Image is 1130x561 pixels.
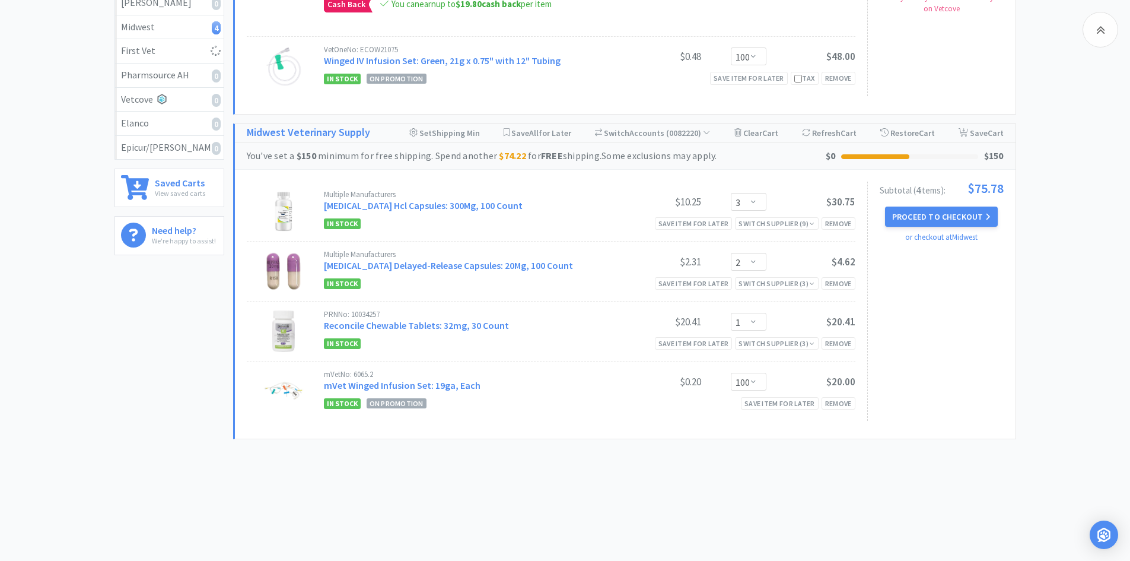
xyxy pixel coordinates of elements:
i: 0 [212,94,221,107]
a: or checkout at Midwest [905,232,978,242]
div: Clear [734,124,778,142]
a: Pharmsource AH0 [115,64,224,88]
span: On Promotion [367,398,426,408]
i: 0 [212,118,221,131]
span: $20.41 [826,315,855,328]
span: In Stock [324,398,361,409]
span: All [529,128,539,138]
div: Midwest [121,20,218,35]
img: 3d7f58256f484208b50d7841801b0ef6_396273.png [268,191,300,232]
div: $10.25 [612,195,701,209]
span: $30.75 [826,195,855,208]
div: Remove [822,397,855,410]
a: Vetcove0 [115,88,224,112]
h6: Saved Carts [155,175,205,188]
span: In Stock [324,74,361,84]
span: ( 0082220 ) [664,128,710,138]
span: $20.00 [826,375,855,388]
span: In Stock [324,338,361,349]
div: Save [959,124,1004,142]
i: 0 [212,142,221,155]
div: $0.20 [612,375,701,389]
a: Winged IV Infusion Set: Green, 21g x 0.75" with 12" Tubing [324,55,561,66]
div: Switch Supplier ( 3 ) [739,338,814,349]
span: In Stock [324,218,361,229]
img: e174b9f2aabd46f283903b78e8ea544e_120785.jpg [263,251,304,292]
div: Remove [822,337,855,350]
div: You've set a minimum for free shipping. Spend another for shipping. Some exclusions may apply. [247,148,826,164]
div: Save item for later [655,217,733,230]
h6: Need help? [152,223,216,235]
span: On Promotion [367,74,426,84]
p: View saved carts [155,188,205,199]
a: Midwest4 [115,15,224,40]
div: Multiple Manufacturers [324,191,612,198]
span: Switch [604,128,629,138]
a: [MEDICAL_DATA] Hcl Capsules: 300Mg, 100 Count [324,199,523,211]
div: Remove [822,217,855,230]
a: Reconcile Chewable Tablets: 32mg, 30 Count [324,319,509,331]
div: Open Intercom Messenger [1090,521,1118,549]
div: Restore [880,124,935,142]
div: Multiple Manufacturers [324,251,612,258]
a: mVet Winged Infusion Set: 19ga, Each [324,379,480,391]
div: Vetcove [121,92,218,107]
a: Midwest Veterinary Supply [247,124,370,141]
div: Accounts [595,124,711,142]
i: 4 [212,21,221,34]
div: $0 [826,148,836,164]
div: Tax [794,72,815,84]
div: Switch Supplier ( 9 ) [739,218,814,229]
div: PRN No: 10034257 [324,310,612,318]
p: We're happy to assist! [152,235,216,246]
div: Switch Supplier ( 3 ) [739,278,814,289]
a: Saved CartsView saved carts [114,169,224,207]
div: Refresh [802,124,857,142]
div: VetOne No: ECOW21075 [324,46,612,53]
span: Cart [988,128,1004,138]
div: Elanco [121,116,218,131]
div: Remove [822,277,855,290]
strong: $74.22 [499,150,526,161]
div: Save item for later [655,337,733,350]
span: In Stock [324,278,361,289]
div: First Vet [121,43,218,59]
button: Proceed to Checkout [885,207,998,227]
strong: $150 [297,150,316,161]
div: Remove [822,72,855,84]
div: Pharmsource AH [121,68,218,83]
span: $75.78 [967,182,1004,195]
div: Epicur/[PERSON_NAME] [121,140,218,156]
div: Save item for later [655,277,733,290]
a: First Vet [115,39,224,64]
div: mVet No: 6065.2 [324,370,612,378]
div: $2.31 [612,255,701,269]
div: $150 [984,148,1004,164]
div: $20.41 [612,315,701,329]
span: $4.62 [832,255,855,268]
span: $48.00 [826,50,855,63]
i: 0 [212,69,221,83]
img: 0c3b21f822ef4c479a4a73a66907ac3a_544123.jpeg [263,370,304,412]
strong: FREE [541,150,563,161]
span: Cart [919,128,935,138]
img: 87b6f089a6894bde954916ef16deac56_425188.png [263,46,304,87]
div: Shipping Min [409,124,480,142]
span: Save for Later [511,128,571,138]
div: Save item for later [741,397,819,410]
a: Epicur/[PERSON_NAME]0 [115,136,224,160]
div: Subtotal ( 4 item s ): [880,182,1004,195]
img: b87a56536bba4b39af2dbd5e323d75e9_260765.jpeg [272,310,295,352]
div: Save item for later [710,72,788,84]
span: Cart [762,128,778,138]
span: Cart [841,128,857,138]
a: [MEDICAL_DATA] Delayed-Release Capsules: 20Mg, 100 Count [324,259,573,271]
a: Elanco0 [115,112,224,136]
span: Set [419,128,432,138]
div: $0.48 [612,49,701,64]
